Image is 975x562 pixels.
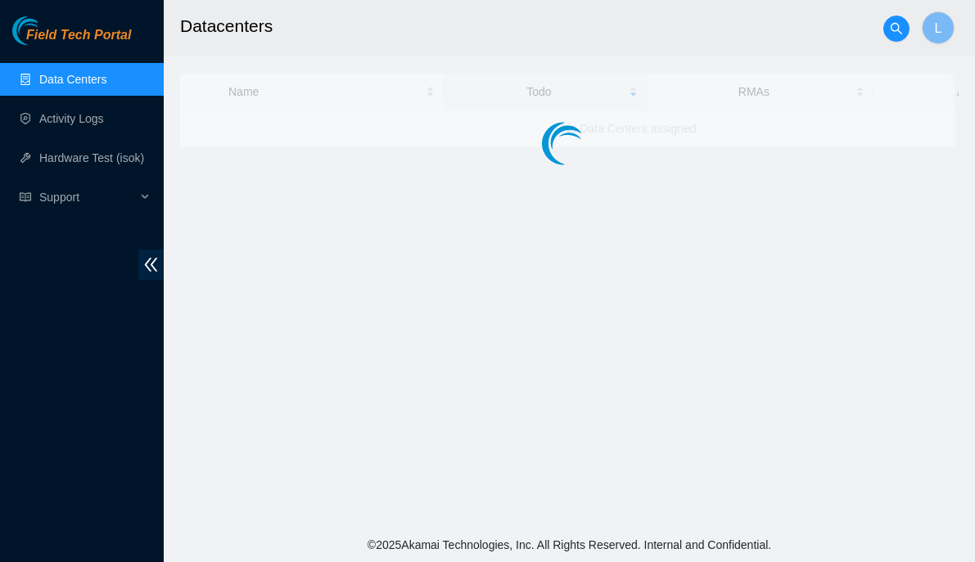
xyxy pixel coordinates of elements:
[164,528,975,562] footer: © 2025 Akamai Technologies, Inc. All Rights Reserved. Internal and Confidential.
[884,22,909,35] span: search
[20,191,31,203] span: read
[39,73,106,86] a: Data Centers
[39,181,136,214] span: Support
[39,112,104,125] a: Activity Logs
[12,29,131,51] a: Akamai TechnologiesField Tech Portal
[12,16,83,45] img: Akamai Technologies
[922,11,955,44] button: L
[138,250,164,280] span: double-left
[883,16,910,42] button: search
[39,151,144,164] a: Hardware Test (isok)
[26,28,131,43] span: Field Tech Portal
[935,18,942,38] span: L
